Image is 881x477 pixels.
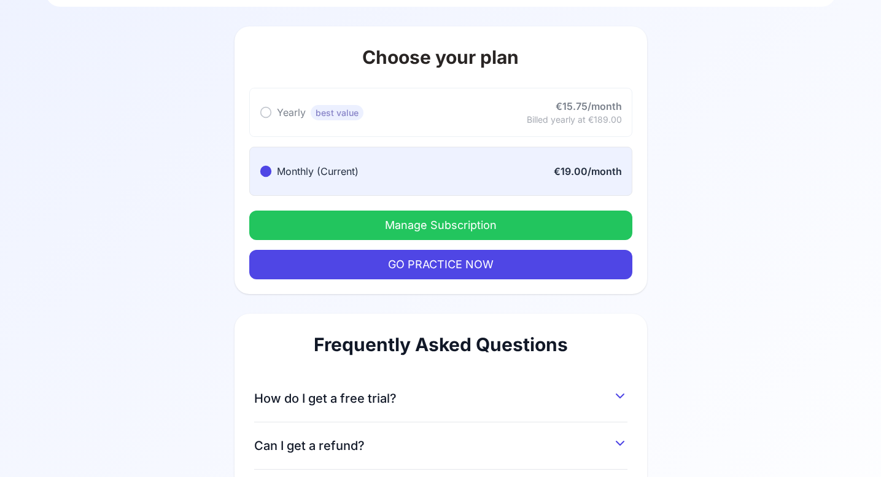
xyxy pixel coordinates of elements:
[527,99,622,114] div: €15.75/month
[249,250,632,279] button: GO PRACTICE NOW
[254,432,627,454] button: Can I get a refund?
[527,114,622,126] div: Billed yearly at €189.00
[554,164,622,179] div: €19.00/month
[254,385,627,407] button: How do I get a free trial?
[254,437,365,454] span: Can I get a refund?
[249,147,632,196] button: Monthly (Current)€19.00/month
[249,46,632,68] h1: Choose your plan
[311,105,363,120] span: best value
[254,390,397,407] span: How do I get a free trial?
[277,106,306,118] span: Yearly
[249,211,632,240] button: Manage Subscription
[249,88,632,137] button: Yearlybest value€15.75/monthBilled yearly at €189.00
[277,165,359,177] span: Monthly (Current)
[254,333,627,355] h2: Frequently Asked Questions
